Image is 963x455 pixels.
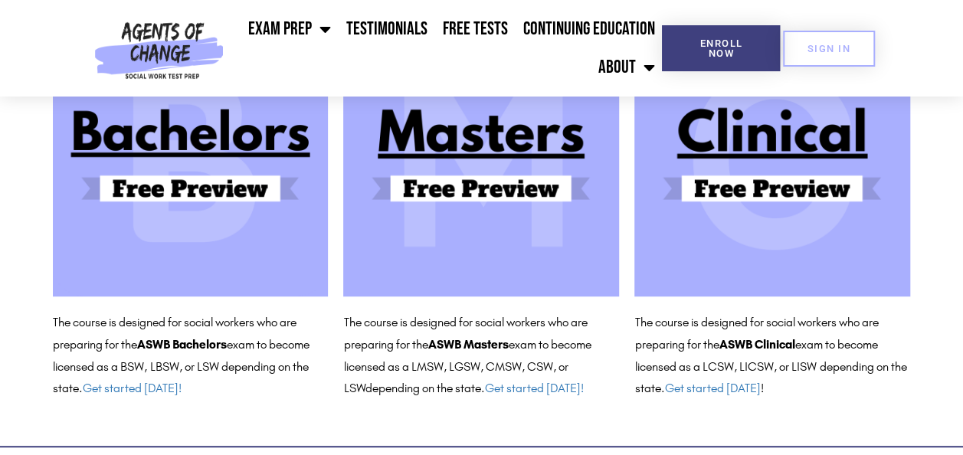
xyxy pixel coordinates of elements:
span: . ! [660,381,763,395]
p: The course is designed for social workers who are preparing for the exam to become licensed as a ... [634,312,910,400]
a: Get started [DATE] [664,381,760,395]
span: SIGN IN [807,44,850,54]
a: About [590,48,662,87]
b: ASWB Masters [427,337,508,352]
a: SIGN IN [783,31,875,67]
a: Enroll Now [662,25,780,71]
a: Exam Prep [240,10,338,48]
a: Free Tests [434,10,515,48]
a: Get started [DATE]! [484,381,583,395]
span: depending on the state. [365,381,583,395]
a: Get started [DATE]! [83,381,182,395]
span: Enroll Now [686,38,755,58]
nav: Menu [230,10,663,87]
p: The course is designed for social workers who are preparing for the exam to become licensed as a ... [343,312,619,400]
b: ASWB Clinical [719,337,794,352]
p: The course is designed for social workers who are preparing for the exam to become licensed as a ... [53,312,329,400]
a: Testimonials [338,10,434,48]
a: Continuing Education [515,10,662,48]
b: ASWB Bachelors [137,337,227,352]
